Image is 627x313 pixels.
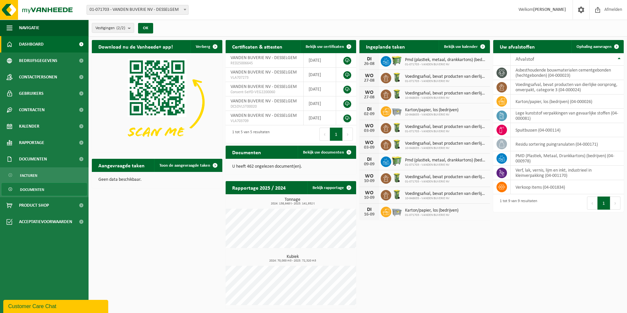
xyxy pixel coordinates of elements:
[304,82,336,96] td: [DATE]
[391,55,402,66] img: WB-0660-HPE-GN-50
[116,26,125,30] count: (2/2)
[231,99,297,104] span: VANDEN BUVERIE NV - DESSELGEM
[533,7,566,12] strong: [PERSON_NAME]
[19,197,49,214] span: Product Shop
[229,255,356,262] h3: Kubiek
[307,181,355,194] a: Bekijk rapportage
[610,197,620,210] button: Next
[363,129,376,133] div: 03-09
[511,66,624,80] td: asbesthoudende bouwmaterialen cementgebonden (hechtgebonden) (04-000023)
[231,84,297,89] span: VANDEN BUVERIE NV - DESSELGEM
[363,78,376,83] div: 27-08
[298,146,355,159] a: Bekijk uw documenten
[2,183,87,196] a: Documenten
[511,151,624,166] td: PMD (Plastiek, Metaal, Drankkartons) (bedrijven) (04-000978)
[232,164,350,169] p: U heeft 462 ongelezen document(en).
[159,163,210,168] span: Toon de aangevraagde taken
[363,73,376,78] div: WO
[363,56,376,62] div: DI
[303,150,344,155] span: Bekijk uw documenten
[3,299,110,313] iframe: chat widget
[405,158,487,163] span: Pmd (plastiek, metaal, drankkartons) (bedrijven)
[20,183,44,196] span: Documenten
[405,191,487,197] span: Voedingsafval, bevat producten van dierlijke oorsprong, onverpakt, categorie 3
[405,74,487,79] span: Voedingsafval, bevat producten van dierlijke oorsprong, onverpakt, categorie 3
[306,45,344,49] span: Bekijk uw certificaten
[363,90,376,95] div: WO
[405,146,487,150] span: 10-948635 - VANDEN BUVERIE NV
[92,40,179,53] h2: Download nu de Vanheede+ app!
[154,159,222,172] a: Toon de aangevraagde taken
[511,180,624,194] td: verkoop items (04-001834)
[511,109,624,123] td: lege kunststof verpakkingen van gevaarlijke stoffen (04-000081)
[231,75,298,80] span: VLA707273
[405,141,487,146] span: Voedingsafval, bevat producten van dierlijke oorsprong, onverpakt, categorie 3
[405,63,487,67] span: 01-071703 - VANDEN BUVERIE NV
[391,172,402,183] img: WB-0140-HPE-GN-50
[304,96,336,111] td: [DATE]
[229,202,356,205] span: 2024: 138,648 t - 2025: 141,932 t
[196,45,210,49] span: Verberg
[229,198,356,205] h3: Tonnage
[343,128,353,141] button: Next
[138,23,153,33] button: OK
[391,72,402,83] img: WB-0140-HPE-GN-50
[359,40,412,53] h2: Ingeplande taken
[231,90,298,95] span: Consent-SelfD-VEG2200060
[516,57,534,62] span: Afvalstof
[330,128,343,141] button: 1
[87,5,189,15] span: 01-071703 - VANDEN BUVERIE NV - DESSELGEM
[226,146,268,158] h2: Documenten
[19,135,44,151] span: Rapportage
[597,197,610,210] button: 1
[511,80,624,94] td: voedingsafval, bevat producten van dierlijke oorsprong, onverpakt, categorie 3 (04-000024)
[92,53,222,151] img: Download de VHEPlus App
[405,180,487,184] span: 01-071703 - VANDEN BUVERIE NV
[587,197,597,210] button: Previous
[405,108,458,113] span: Karton/papier, los (bedrijven)
[363,179,376,183] div: 10-09
[229,127,270,141] div: 1 tot 5 van 5 resultaten
[391,105,402,116] img: WB-2500-GAL-GY-01
[231,70,297,75] span: VANDEN BUVERIE NV - DESSELGEM
[226,40,289,53] h2: Certificaten & attesten
[363,112,376,116] div: 02-09
[95,23,125,33] span: Vestigingen
[391,89,402,100] img: WB-0140-HPE-GN-50
[439,40,489,53] a: Bekijk uw kalender
[19,151,47,167] span: Documenten
[511,166,624,180] td: verf, lak, vernis, lijm en inkt, industrieel in kleinverpakking (04-001170)
[19,52,57,69] span: Bedrijfsgegevens
[231,104,298,109] span: DCSDVLST00020
[363,95,376,100] div: 27-08
[405,113,458,117] span: 10-948635 - VANDEN BUVERIE NV
[363,212,376,217] div: 16-09
[191,40,222,53] button: Verberg
[231,61,298,66] span: RED25006645
[304,111,336,125] td: [DATE]
[319,128,330,141] button: Previous
[231,118,298,124] span: VLA703709
[405,197,487,200] span: 10-948635 - VANDEN BUVERIE NV
[405,208,458,213] span: Karton/papier, los (bedrijven)
[405,91,487,96] span: Voedingsafval, bevat producten van dierlijke oorsprong, onverpakt, categorie 3
[304,53,336,68] td: [DATE]
[576,45,612,49] span: Ophaling aanvragen
[363,190,376,196] div: WO
[405,213,458,217] span: 01-071703 - VANDEN BUVERIE NV
[444,45,478,49] span: Bekijk uw kalender
[2,169,87,181] a: Facturen
[19,85,44,102] span: Gebruikers
[391,122,402,133] img: WB-0140-HPE-GN-50
[496,196,537,210] div: 1 tot 9 van 9 resultaten
[511,137,624,151] td: residu sortering puingranulaten (04-000171)
[92,159,151,172] h2: Aangevraagde taken
[391,189,402,200] img: WB-0140-HPE-GN-50
[511,123,624,137] td: spuitbussen (04-000114)
[363,62,376,66] div: 26-08
[363,196,376,200] div: 10-09
[363,145,376,150] div: 03-09
[229,259,356,262] span: 2024: 70,000 m3 - 2025: 72,320 m3
[19,118,39,135] span: Kalender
